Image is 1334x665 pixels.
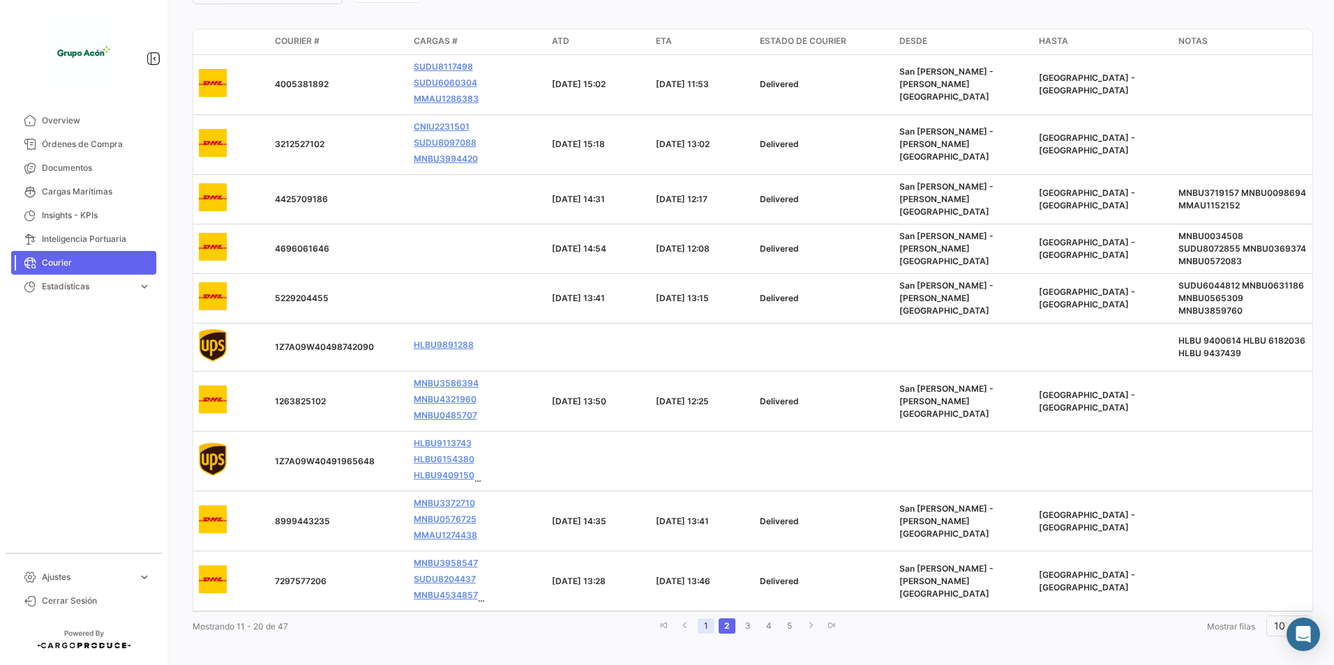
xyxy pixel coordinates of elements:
[42,257,151,269] span: Courier
[199,282,227,310] img: DHLIcon.png
[42,595,151,607] span: Cerrar Sesión
[899,66,994,102] span: San Jose - Costa Rica
[760,618,777,634] a: 4
[1039,72,1135,95] span: Stockholm - Sweden
[552,35,569,47] span: ATD
[760,576,799,586] span: Delivered
[802,618,819,634] a: go to next page
[650,29,754,54] datatable-header-cell: ETA
[199,69,227,97] img: DHLIcon.png
[275,139,324,149] span: 3212527102
[275,342,374,352] span: 1Z7A09W40498742090
[760,293,799,303] span: Delivered
[899,383,994,419] span: San Jose - Costa Rica
[656,243,710,254] span: [DATE] 12:08
[899,503,994,539] span: San Jose - Costa Rica
[1039,35,1068,47] span: Hasta
[414,35,458,47] span: Cargas #
[414,589,478,602] a: MNBU4534857
[656,576,710,586] span: [DATE] 13:46
[414,393,477,406] a: MNBU4321960
[42,162,151,174] span: Documentos
[414,377,479,390] a: MNBU3586394
[656,293,709,303] span: [DATE] 13:15
[275,243,329,254] span: 4696061646
[275,79,329,89] span: 4005381892
[414,153,478,165] a: MNBU3994420
[42,114,151,127] span: Overview
[11,204,156,227] a: Insights - KPIs
[414,469,474,482] a: HLBU9409150
[199,233,227,261] img: DHLIcon.png
[899,35,927,47] span: Desde
[552,194,605,204] span: [DATE] 14:31
[1039,570,1135,593] span: Gothenburg - Sweden
[11,132,156,156] a: Órdenes de Compra
[193,29,269,54] datatable-header-cell: logo
[275,396,326,406] span: 1263825102
[1178,231,1306,266] span: MNBU0034508 SUDU8072855 MNBU0369374 MNBU0572083
[275,456,375,466] span: 1Z7A09W40491965648
[656,396,709,406] span: [DATE] 12:25
[754,29,894,54] datatable-header-cell: Estado de Courier
[138,280,151,293] span: expand_more
[1033,29,1173,54] datatable-header-cell: Hasta
[552,293,605,303] span: [DATE] 13:41
[656,79,709,89] span: [DATE] 11:53
[414,557,478,570] a: MNBU3958547
[11,156,156,180] a: Documentos
[11,251,156,275] a: Courier
[199,385,227,413] img: DHLIcon.png
[42,209,151,222] span: Insights - KPIs
[199,129,227,157] img: DHLIcon.png
[1039,132,1135,155] span: Stockholm - Sweden
[779,614,800,638] li: page 5
[138,571,151,583] span: expand_more
[1039,390,1135,413] span: Stockholm - Sweden
[1039,237,1135,260] span: Stockholm - Sweden
[414,121,470,133] a: CNIU2231501
[1178,35,1208,47] span: Notas
[698,618,714,634] a: 1
[899,231,994,266] span: San Jose - Costa Rica
[552,576,606,586] span: [DATE] 13:28
[42,185,151,198] span: Cargas Marítimas
[552,79,606,89] span: [DATE] 15:02
[1178,335,1305,358] span: HLBU 9400614 HLBU 6182036 HLBU 9437439
[199,565,227,593] img: DHLIcon.png
[1207,621,1255,632] span: Mostrar filas
[199,505,227,533] img: DHLIcon.png
[42,233,151,245] span: Inteligencia Portuaria
[1039,510,1135,533] span: Stockholm - Sweden
[275,576,327,586] span: 7297577206
[1039,286,1135,309] span: Stockholm - Sweden
[696,614,717,638] li: page 1
[656,35,672,47] span: ETA
[199,329,227,362] img: UPSIcon.png
[414,529,477,542] a: MMAU1274438
[414,93,479,105] a: MMAU1286383
[760,79,799,89] span: Delivered
[42,138,151,151] span: Órdenes de Compra
[275,293,329,303] span: 5229204455
[823,618,840,634] a: go to last page
[275,516,330,526] span: 8999443235
[11,180,156,204] a: Cargas Marítimas
[760,194,799,204] span: Delivered
[1039,188,1135,211] span: Stockholm - Sweden
[717,614,737,638] li: page 2
[414,409,477,422] a: MNBU0485707
[656,194,707,204] span: [DATE] 12:17
[894,29,1033,54] datatable-header-cell: Desde
[740,618,756,634] a: 3
[656,139,710,149] span: [DATE] 13:02
[781,618,798,634] a: 5
[414,339,474,351] a: HLBU9891288
[760,35,846,47] span: Estado de Courier
[193,621,288,632] span: Mostrando 11 - 20 de 47
[414,437,472,450] a: HLBU9113743
[656,618,673,634] a: go to first page
[275,194,328,204] span: 4425709186
[414,497,475,510] a: MNBU3372710
[414,453,474,466] a: HLBU6154380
